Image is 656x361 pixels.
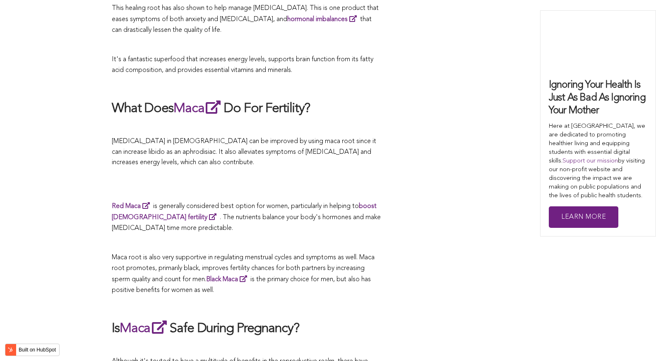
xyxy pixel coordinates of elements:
a: Red Maca [112,203,153,210]
h2: What Does Do For Fertility? [112,99,381,118]
a: Maca [120,322,170,335]
iframe: Chat Widget [615,321,656,361]
strong: Black Maca [206,276,238,283]
span: is generally considered best option for women, particularly in helping to . The nutrients balance... [112,203,381,232]
span: Maca root is also very supportive in regulating menstrual cycles and symptoms as well. Maca root ... [112,254,375,294]
a: hormonal imbalances [287,16,360,23]
span: [MEDICAL_DATA] in [DEMOGRAPHIC_DATA] can be improved by using maca root since it can increase lib... [112,138,376,166]
label: Built on HubSpot [15,344,59,355]
a: Learn More [549,206,618,228]
a: Black Maca [206,276,250,283]
img: HubSpot sprocket logo [5,345,15,355]
h2: Is Safe During Pregnancy? [112,319,381,338]
button: Built on HubSpot [5,344,60,356]
span: This healing root has also shown to help manage [MEDICAL_DATA]. This is one product that eases sy... [112,5,379,33]
span: It's a fantastic superfood that increases energy levels, supports brain function from its fatty a... [112,56,373,74]
a: Maca [173,102,223,115]
strong: Red Maca [112,203,141,210]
